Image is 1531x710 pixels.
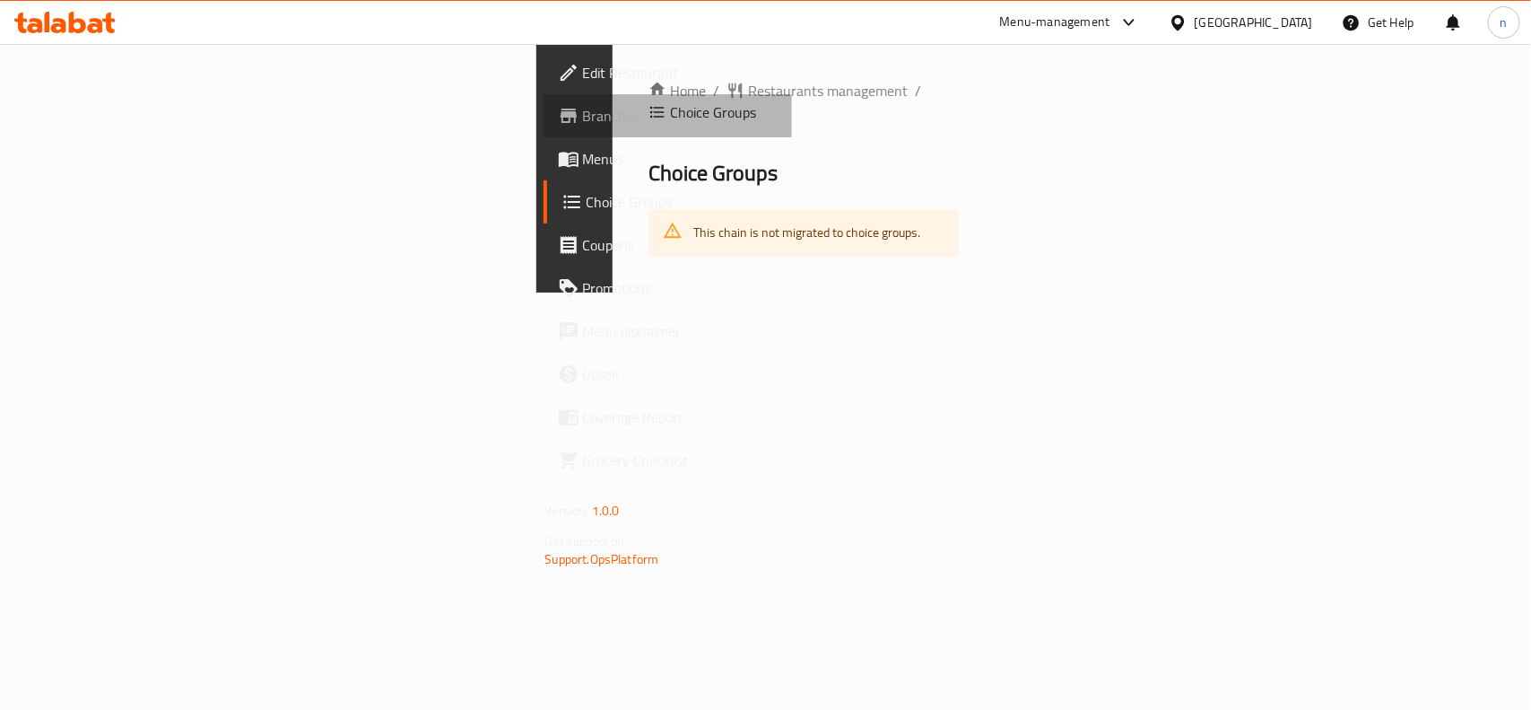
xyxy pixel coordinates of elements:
span: Grocery Checklist [583,450,778,471]
a: Menu disclaimer [544,310,792,353]
span: Menus [583,148,778,170]
a: Upsell [544,353,792,396]
a: Coverage Report [544,396,792,439]
nav: breadcrumb [648,80,960,123]
span: Choice Groups [587,191,778,213]
span: Get support on: [545,530,628,553]
a: Restaurants management [726,80,908,101]
span: Edit Restaurant [583,62,778,83]
a: Edit Restaurant [544,51,792,94]
div: This chain is not migrated to choice groups. [693,215,920,251]
span: Menu disclaimer [583,320,778,342]
span: Restaurants management [748,80,908,101]
a: Grocery Checklist [544,439,792,482]
a: Menus [544,137,792,180]
span: Branches [583,105,778,127]
a: Coupons [544,224,792,267]
div: Menu-management [1000,12,1110,33]
span: 1.0.0 [592,499,620,522]
a: Choice Groups [544,180,792,224]
span: Coupons [583,234,778,256]
span: Upsell [583,364,778,385]
a: Promotions [544,267,792,310]
span: Promotions [583,277,778,299]
div: [GEOGRAPHIC_DATA] [1195,13,1313,32]
span: Coverage Report [583,407,778,428]
span: Version: [545,499,589,522]
li: / [915,80,921,101]
span: n [1501,13,1508,32]
a: Branches [544,94,792,137]
a: Support.OpsPlatform [545,548,659,571]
